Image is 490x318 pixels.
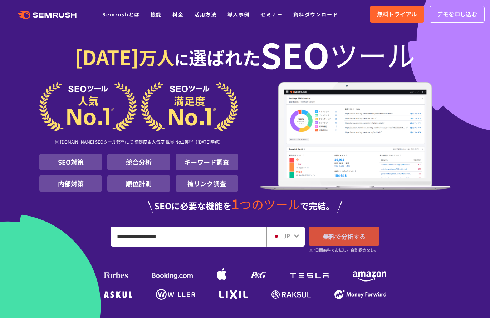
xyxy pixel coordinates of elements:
[139,44,175,70] span: 万人
[239,195,300,213] span: つのツール
[323,232,366,241] span: 無料で分析する
[107,175,170,192] li: 順位計測
[430,6,485,23] a: デモを申し込む
[260,40,329,69] span: SEO
[309,227,379,246] a: 無料で分析する
[309,247,378,253] small: ※7日間無料でお試し。自動課金なし。
[176,154,238,170] li: キーワード調査
[102,11,139,18] a: Semrushとは
[176,175,238,192] li: 被リンク調査
[227,11,250,18] a: 導入事例
[231,194,239,213] span: 1
[172,11,183,18] a: 料金
[39,197,451,214] div: SEOに必要な機能を
[437,10,477,19] span: デモを申し込む
[111,227,266,246] input: URL、キーワードを入力してください
[329,40,415,69] span: ツール
[293,11,338,18] a: 資料ダウンロード
[377,10,417,19] span: 無料トライアル
[151,11,162,18] a: 機能
[39,154,102,170] li: SEO対策
[370,6,424,23] a: 無料トライアル
[260,11,283,18] a: セミナー
[175,49,189,69] span: に
[189,44,260,70] span: 選ばれた
[39,175,102,192] li: 内部対策
[194,11,216,18] a: 活用方法
[75,42,139,71] span: [DATE]
[283,232,290,240] span: JP
[107,154,170,170] li: 競合分析
[39,131,238,154] div: ※ [DOMAIN_NAME] SEOツール部門にて 満足度＆人気度 世界 No.1獲得（[DATE]時点）
[300,199,334,212] span: で完結。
